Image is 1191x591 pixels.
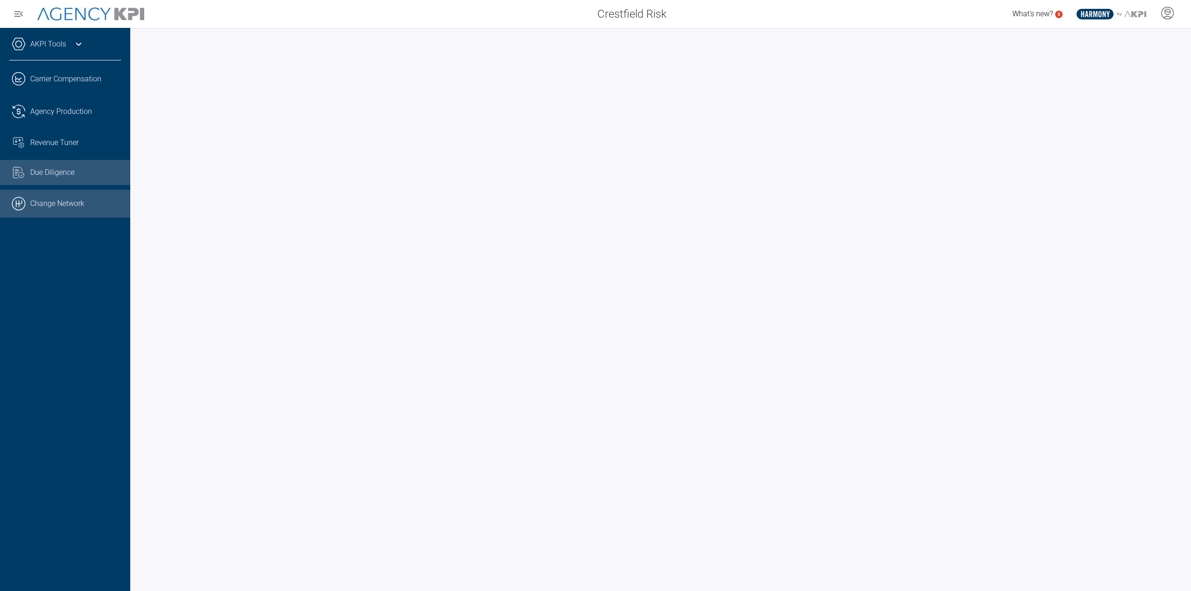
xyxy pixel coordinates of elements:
span: What's new? [1012,9,1053,18]
span: Due Diligence [30,167,74,178]
span: Agency Production [30,106,92,117]
span: Revenue Tuner [30,137,79,148]
text: 5 [1057,12,1060,17]
a: AKPI Tools [30,39,66,50]
img: AgencyKPI [37,7,144,21]
span: Crestfield Risk [597,6,667,22]
a: 5 [1055,11,1063,18]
